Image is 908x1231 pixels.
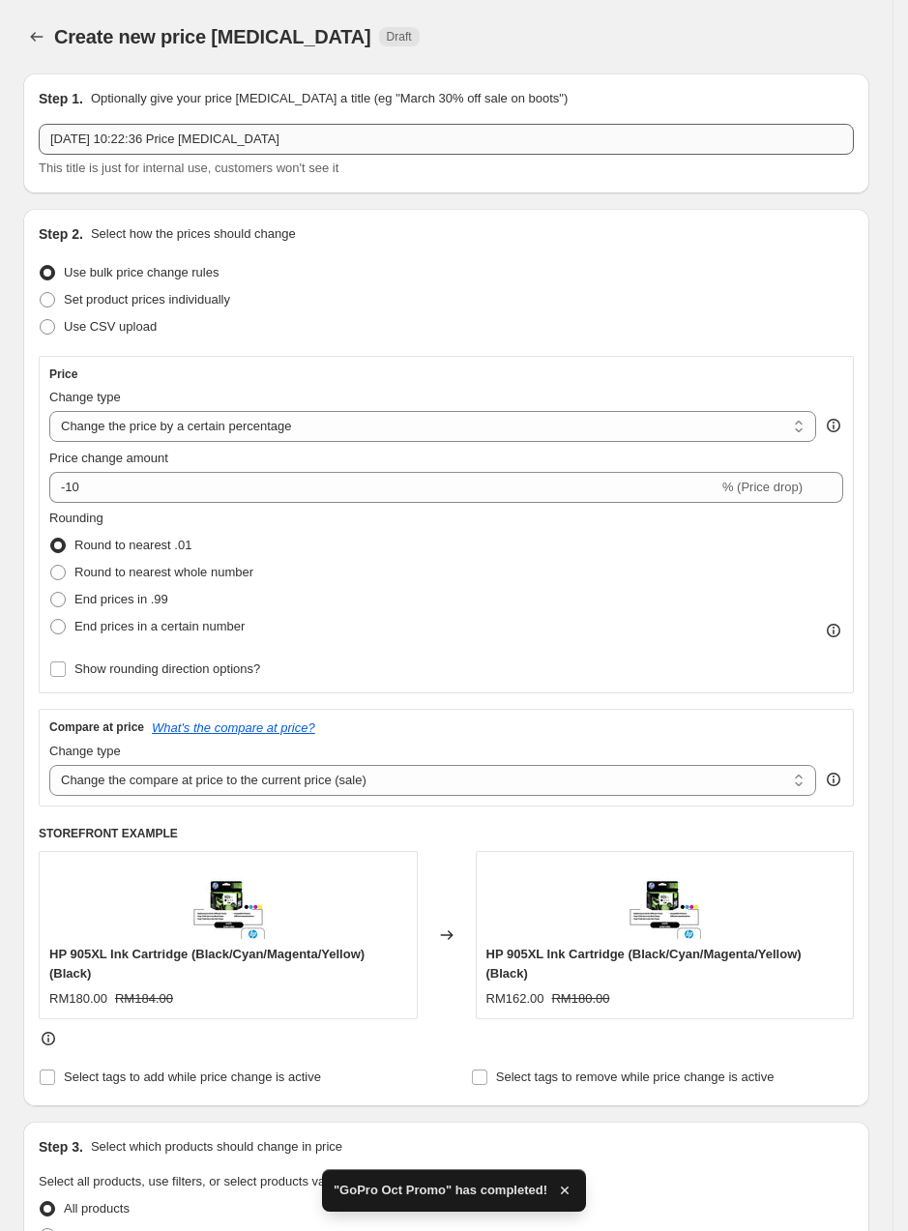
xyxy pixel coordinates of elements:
h2: Step 3. [39,1137,83,1157]
span: Price change amount [49,451,168,465]
h3: Price [49,366,77,382]
span: Rounding [49,511,103,525]
span: RM184.00 [115,991,173,1006]
button: What's the compare at price? [152,720,315,735]
h2: Step 1. [39,89,83,108]
img: 9055_80x.jpg [626,862,703,939]
span: Show rounding direction options? [74,661,260,676]
button: Price change jobs [23,23,50,50]
span: Create new price [MEDICAL_DATA] [54,26,371,47]
p: Select how the prices should change [91,224,296,244]
h6: STOREFRONT EXAMPLE [39,826,854,841]
span: RM180.00 [49,991,107,1006]
input: -15 [49,472,718,503]
span: RM162.00 [486,991,544,1006]
span: End prices in a certain number [74,619,245,633]
span: Round to nearest .01 [74,538,191,552]
span: % (Price drop) [722,480,803,494]
span: HP 905XL Ink Cartridge (Black/Cyan/Magenta/Yellow) (Black) [49,947,365,981]
input: 30% off holiday sale [39,124,854,155]
span: Change type [49,390,121,404]
div: help [824,770,843,789]
p: Select which products should change in price [91,1137,342,1157]
span: "GoPro Oct Promo" has completed! [334,1181,547,1200]
span: End prices in .99 [74,592,168,606]
span: Change type [49,744,121,758]
h2: Step 2. [39,224,83,244]
img: 9055_80x.jpg [190,862,267,939]
span: All products [64,1201,130,1216]
div: help [824,416,843,435]
span: Select all products, use filters, or select products variants individually [39,1174,421,1188]
h3: Compare at price [49,719,144,735]
span: Set product prices individually [64,292,230,307]
span: This title is just for internal use, customers won't see it [39,161,338,175]
span: RM180.00 [551,991,609,1006]
span: Select tags to add while price change is active [64,1070,321,1084]
span: Draft [387,29,412,44]
span: Round to nearest whole number [74,565,253,579]
span: Select tags to remove while price change is active [496,1070,775,1084]
span: Use CSV upload [64,319,157,334]
span: Use bulk price change rules [64,265,219,279]
span: HP 905XL Ink Cartridge (Black/Cyan/Magenta/Yellow) (Black) [486,947,802,981]
p: Optionally give your price [MEDICAL_DATA] a title (eg "March 30% off sale on boots") [91,89,568,108]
